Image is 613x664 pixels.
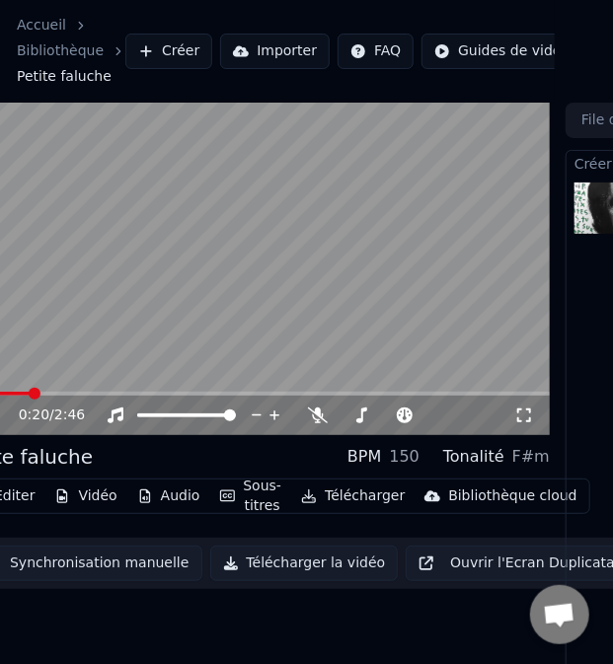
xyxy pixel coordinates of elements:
[19,406,49,425] span: 0:20
[210,546,399,581] button: Télécharger la vidéo
[54,406,85,425] span: 2:46
[421,34,582,69] button: Guides de vidéo
[347,445,381,469] div: BPM
[46,482,124,510] button: Vidéo
[389,445,420,469] div: 150
[443,445,504,469] div: Tonalité
[17,16,66,36] a: Accueil
[220,34,330,69] button: Importer
[512,445,550,469] div: F#m
[125,34,212,69] button: Créer
[448,486,576,506] div: Bibliothèque cloud
[17,67,112,87] span: Petite faluche
[293,482,413,510] button: Télécharger
[129,482,208,510] button: Audio
[530,585,589,644] div: Ouvrir le chat
[17,41,104,61] a: Bibliothèque
[17,16,125,87] nav: breadcrumb
[338,34,414,69] button: FAQ
[19,406,66,425] div: /
[212,473,290,520] button: Sous-titres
